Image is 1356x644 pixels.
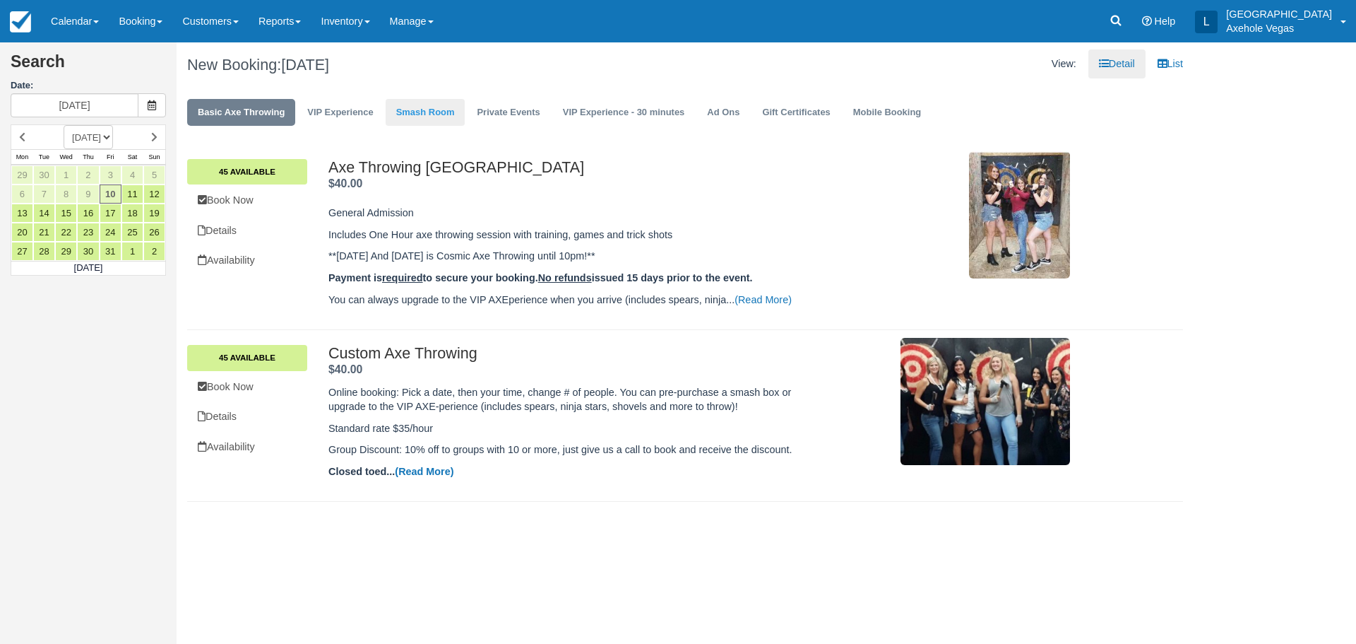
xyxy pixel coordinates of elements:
[100,204,121,223] a: 17
[77,204,99,223] a: 16
[11,242,33,261] a: 27
[187,402,307,431] a: Details
[1142,16,1152,26] i: Help
[100,185,121,204] a: 10
[552,99,696,127] a: VIP Experience - 30 minutes
[55,204,77,223] a: 15
[11,223,33,242] a: 20
[77,242,99,261] a: 30
[1226,7,1332,21] p: [GEOGRAPHIC_DATA]
[11,165,33,185] a: 29
[121,204,143,223] a: 18
[33,150,55,165] th: Tue
[55,185,77,204] a: 8
[11,185,33,204] a: 6
[328,206,823,221] p: General Admission
[11,150,33,165] th: Mon
[33,185,55,204] a: 7
[382,272,423,283] u: required
[328,159,823,176] h2: Axe Throwing [GEOGRAPHIC_DATA]
[33,242,55,261] a: 28
[900,338,1070,465] img: M85-2
[143,165,165,185] a: 5
[121,185,143,204] a: 11
[1155,16,1176,27] span: Help
[1147,49,1194,78] a: List
[11,79,166,93] label: Date:
[55,150,77,165] th: Wed
[386,99,465,127] a: Smash Room
[121,150,143,165] th: Sat
[281,56,329,74] span: [DATE]
[1226,21,1332,35] p: Axehole Vegas
[143,242,165,261] a: 2
[77,185,99,204] a: 9
[121,242,143,261] a: 1
[100,150,121,165] th: Fri
[538,272,592,283] u: No refunds
[187,99,295,127] a: Basic Axe Throwing
[187,345,307,370] a: 45 Available
[55,223,77,242] a: 22
[1088,49,1146,78] a: Detail
[10,11,31,33] img: checkfront-main-nav-mini-logo.png
[121,165,143,185] a: 4
[969,151,1070,279] img: M2-3
[1041,49,1087,78] li: View:
[55,165,77,185] a: 1
[100,165,121,185] a: 3
[77,165,99,185] a: 2
[187,373,307,402] a: Book Now
[11,262,166,276] td: [DATE]
[734,294,792,305] a: (Read More)
[143,223,165,242] a: 26
[187,246,307,275] a: Availability
[11,53,166,79] h2: Search
[328,363,362,375] strong: Price: $40
[328,177,362,189] span: $40.00
[328,228,823,242] p: Includes One Hour axe throwing session with training, games and trick shots
[328,385,823,414] p: Online booking: Pick a date, then your time, change # of people. You can pre-purchase a smash box...
[297,99,383,127] a: VIP Experience
[33,165,55,185] a: 30
[121,223,143,242] a: 25
[466,99,550,127] a: Private Events
[77,150,99,165] th: Thu
[328,272,753,283] strong: Payment is to secure your booking. issued 15 days prior to the event.
[55,242,77,261] a: 29
[100,242,121,261] a: 31
[11,204,33,223] a: 13
[328,345,823,362] h2: Custom Axe Throwing
[143,150,165,165] th: Sun
[33,204,55,223] a: 14
[328,421,823,436] p: Standard rate $35/hour
[143,185,165,204] a: 12
[751,99,840,127] a: Gift Certificates
[1195,11,1218,33] div: L
[187,433,307,462] a: Availability
[328,443,823,457] p: Group Discount: 10% off to groups with 10 or more, just give us a call to book and receive the di...
[77,223,99,242] a: 23
[187,216,307,245] a: Details
[143,204,165,223] a: 19
[696,99,750,127] a: Ad Ons
[100,223,121,242] a: 24
[328,466,454,477] strong: Closed toed...
[843,99,932,127] a: Mobile Booking
[328,249,823,264] p: **[DATE] And [DATE] is Cosmic Axe Throwing until 10pm!**
[328,177,362,189] strong: Price: $40
[328,293,823,308] p: You can always upgrade to the VIP AXEperience when you arrive (includes spears, ninja...
[187,159,307,185] a: 45 Available
[187,186,307,215] a: Book Now
[395,466,453,477] a: (Read More)
[187,57,674,74] h1: New Booking:
[33,223,55,242] a: 21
